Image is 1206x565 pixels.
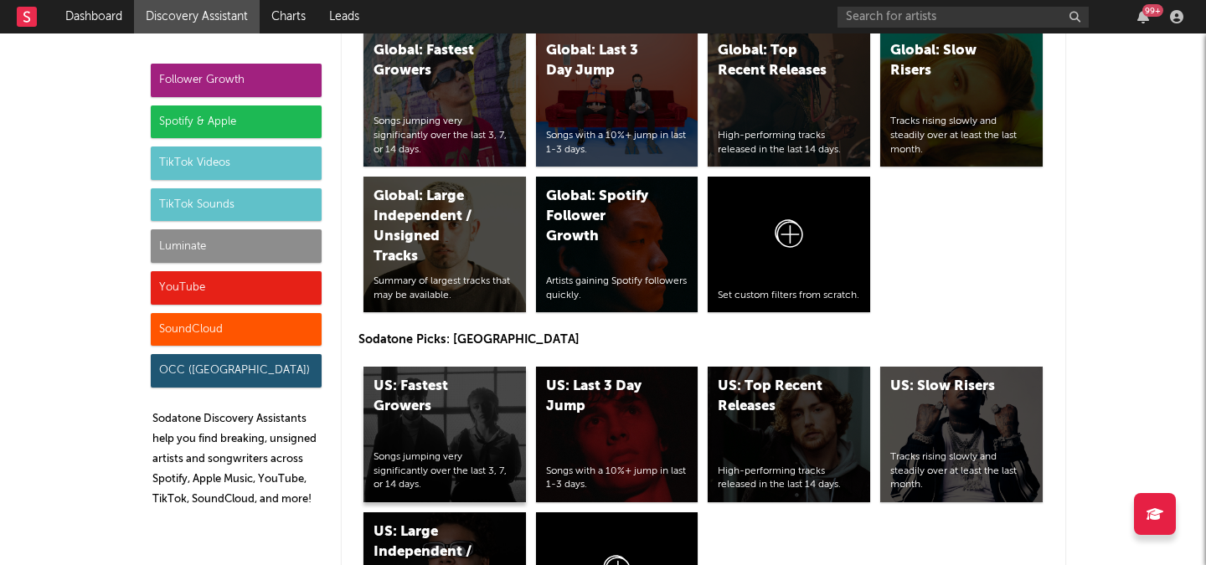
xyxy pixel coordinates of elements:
[151,313,322,347] div: SoundCloud
[546,377,660,417] div: US: Last 3 Day Jump
[374,377,487,417] div: US: Fastest Growers
[151,229,322,263] div: Luminate
[151,64,322,97] div: Follower Growth
[363,31,526,167] a: Global: Fastest GrowersSongs jumping very significantly over the last 3, 7, or 14 days.
[718,465,860,493] div: High-performing tracks released in the last 14 days.
[151,105,322,139] div: Spotify & Apple
[151,354,322,388] div: OCC ([GEOGRAPHIC_DATA])
[890,450,1033,492] div: Tracks rising slowly and steadily over at least the last month.
[151,188,322,222] div: TikTok Sounds
[708,177,870,312] a: Set custom filters from scratch.
[546,41,660,81] div: Global: Last 3 Day Jump
[374,187,487,267] div: Global: Large Independent / Unsigned Tracks
[708,367,870,502] a: US: Top Recent ReleasesHigh-performing tracks released in the last 14 days.
[374,450,516,492] div: Songs jumping very significantly over the last 3, 7, or 14 days.
[151,271,322,305] div: YouTube
[718,41,832,81] div: Global: Top Recent Releases
[546,187,660,247] div: Global: Spotify Follower Growth
[374,41,487,81] div: Global: Fastest Growers
[151,146,322,180] div: TikTok Videos
[890,115,1033,157] div: Tracks rising slowly and steadily over at least the last month.
[1137,10,1149,23] button: 99+
[546,275,688,303] div: Artists gaining Spotify followers quickly.
[880,367,1043,502] a: US: Slow RisersTracks rising slowly and steadily over at least the last month.
[718,289,860,303] div: Set custom filters from scratch.
[718,129,860,157] div: High-performing tracks released in the last 14 days.
[880,31,1043,167] a: Global: Slow RisersTracks rising slowly and steadily over at least the last month.
[536,177,698,312] a: Global: Spotify Follower GrowthArtists gaining Spotify followers quickly.
[890,377,1004,397] div: US: Slow Risers
[536,367,698,502] a: US: Last 3 Day JumpSongs with a 10%+ jump in last 1-3 days.
[546,129,688,157] div: Songs with a 10%+ jump in last 1-3 days.
[374,115,516,157] div: Songs jumping very significantly over the last 3, 7, or 14 days.
[363,367,526,502] a: US: Fastest GrowersSongs jumping very significantly over the last 3, 7, or 14 days.
[718,377,832,417] div: US: Top Recent Releases
[363,177,526,312] a: Global: Large Independent / Unsigned TracksSummary of largest tracks that may be available.
[837,7,1089,28] input: Search for artists
[1142,4,1163,17] div: 99 +
[890,41,1004,81] div: Global: Slow Risers
[546,465,688,493] div: Songs with a 10%+ jump in last 1-3 days.
[152,409,322,510] p: Sodatone Discovery Assistants help you find breaking, unsigned artists and songwriters across Spo...
[708,31,870,167] a: Global: Top Recent ReleasesHigh-performing tracks released in the last 14 days.
[358,330,1049,350] p: Sodatone Picks: [GEOGRAPHIC_DATA]
[536,31,698,167] a: Global: Last 3 Day JumpSongs with a 10%+ jump in last 1-3 days.
[374,275,516,303] div: Summary of largest tracks that may be available.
